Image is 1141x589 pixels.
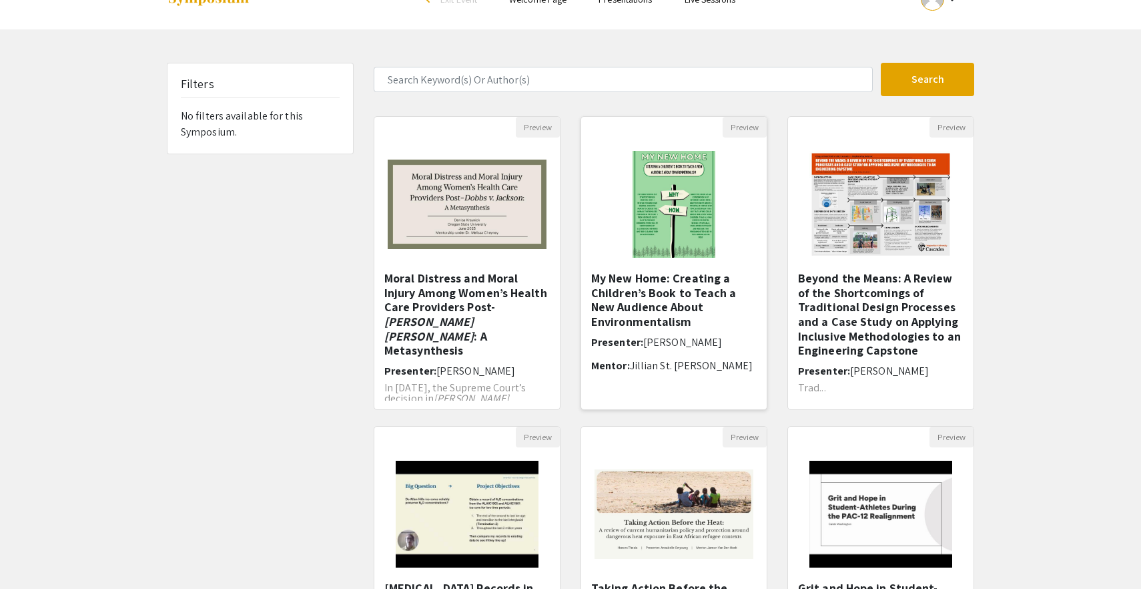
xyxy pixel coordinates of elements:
[787,116,974,410] div: Open Presentation <p>Beyond the Means: A Review of the Shortcomings of Traditional Design Process...
[796,138,965,271] img: <p>Beyond the Means: A Review of the Shortcomings of Traditional Design Processes and a Case Stud...
[167,63,353,154] div: No filters available for this Symposium.
[374,146,560,262] img: <p>Moral Distress and Moral Injury Among Women’s Health Care Providers Post-<em>Dobbs v. Jackson<...
[516,427,560,447] button: Preview
[384,383,550,436] p: In [DATE], the Supreme Court’s decision in fundamentally reshaped abortion ...
[850,364,929,378] span: [PERSON_NAME]
[619,138,729,271] img: <p><span style="background-color: transparent; color: rgb(0, 0, 0);">My New Home: Creating a Chil...
[630,359,753,373] span: Jillian St. [PERSON_NAME]
[591,271,757,329] h5: My New Home: Creating a Children’s Book to Teach a New Audience About Environmentalism
[881,63,974,96] button: Search
[384,391,536,427] em: [PERSON_NAME] [PERSON_NAME] Women’s Health Organization
[581,456,767,572] img: <p><span style="background-color: transparent; color: rgb(0, 0, 0);">Taking Action Before the Hea...
[10,529,57,579] iframe: Chat
[374,67,873,92] input: Search Keyword(s) Or Author(s)
[581,116,767,410] div: Open Presentation <p><span style="background-color: transparent; color: rgb(0, 0, 0);">My New Hom...
[384,314,474,344] em: [PERSON_NAME] [PERSON_NAME]
[516,117,560,138] button: Preview
[798,271,964,358] h5: Beyond the Means: A Review of the Shortcomings of Traditional Design Processes and a Case Study o...
[796,447,965,581] img: <p>Grit and Hope in Student-Athletes During the PAC-12 Realignment</p>
[723,427,767,447] button: Preview
[591,359,630,373] span: Mentor:
[591,336,757,349] h6: Presenter:
[374,116,560,410] div: Open Presentation <p>Moral Distress and Moral Injury Among Women’s Health Care Providers Post-<em...
[181,77,214,91] h5: Filters
[798,381,826,395] span: Trad...
[384,271,550,358] h5: Moral Distress and Moral Injury Among Women’s Health Care Providers Post- : A Metasynthesis
[382,447,551,581] img: <p>Nitrous Oxide Records in the New ALHIC1903 and ALHIC1901 Ice Cores from Allan Hills, Antarctic...
[384,365,550,377] h6: Presenter:
[929,427,974,447] button: Preview
[929,117,974,138] button: Preview
[798,365,964,377] h6: Presenter:
[723,117,767,138] button: Preview
[643,335,722,349] span: [PERSON_NAME]
[436,364,515,378] span: [PERSON_NAME]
